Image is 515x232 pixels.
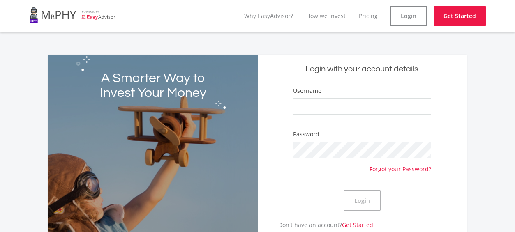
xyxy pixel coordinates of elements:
a: Get Started [434,6,486,26]
a: Get Started [342,221,373,229]
button: Login [344,190,381,211]
h5: Login with your account details [264,64,461,75]
a: Why EasyAdvisor? [244,12,293,20]
h2: A Smarter Way to Invest Your Money [90,71,215,101]
p: Don't have an account? [258,221,374,229]
a: Forgot your Password? [370,158,431,173]
label: Password [293,130,319,138]
label: Username [293,87,321,95]
a: How we invest [306,12,346,20]
a: Pricing [359,12,378,20]
a: Login [390,6,427,26]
